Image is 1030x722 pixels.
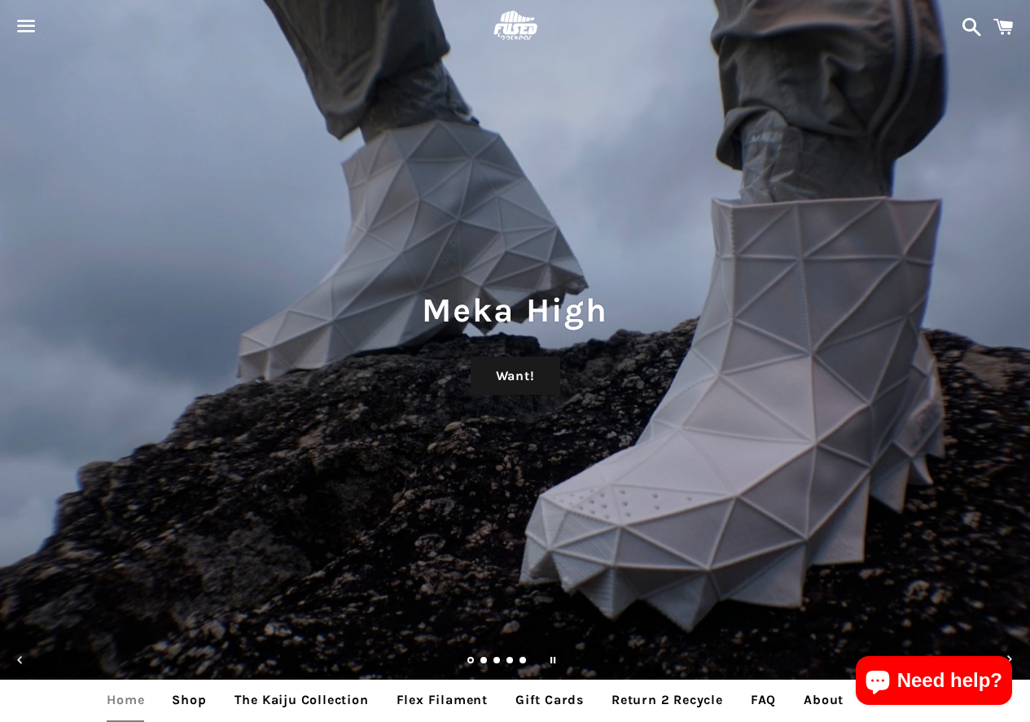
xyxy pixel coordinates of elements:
[739,680,788,720] a: FAQ
[384,680,500,720] a: Flex Filament
[519,658,528,666] a: Load slide 5
[467,658,476,666] a: Slide 1, current
[16,287,1014,334] h1: Meka High
[493,658,502,666] a: Load slide 3
[791,680,856,720] a: About
[471,357,560,396] a: Want!
[506,658,515,666] a: Load slide 4
[2,642,38,678] button: Previous slide
[599,680,735,720] a: Return 2 Recycle
[851,656,1017,709] inbox-online-store-chat: Shopify online store chat
[480,658,489,666] a: Load slide 2
[160,680,218,720] a: Shop
[992,642,1028,678] button: Next slide
[222,680,381,720] a: The Kaiju Collection
[503,680,596,720] a: Gift Cards
[94,680,156,720] a: Home
[535,642,571,678] button: Pause slideshow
